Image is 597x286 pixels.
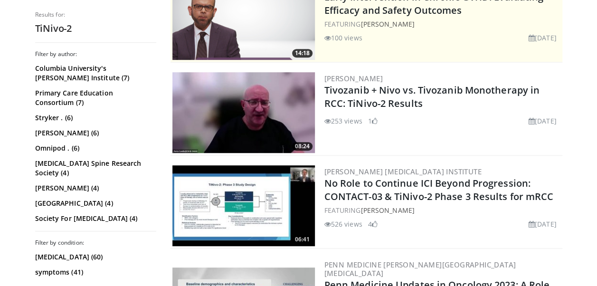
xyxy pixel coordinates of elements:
[324,33,362,43] li: 100 views
[35,239,156,247] h3: Filter by condition:
[35,22,156,35] h2: TiNivo-2
[35,214,154,223] a: Society For [MEDICAL_DATA] (4)
[35,50,156,58] h3: Filter by author:
[35,143,154,153] a: Omnipod . (6)
[172,165,315,246] a: 06:41
[360,206,414,215] a: [PERSON_NAME]
[292,235,313,244] span: 06:41
[35,252,154,262] a: [MEDICAL_DATA] (60)
[172,72,315,153] img: f5731358-8ac1-4620-8a3b-6d665e56be15.300x170_q85_crop-smart_upscale.jpg
[35,113,154,123] a: Stryker . (6)
[360,19,414,29] a: [PERSON_NAME]
[35,267,154,277] a: symptoms (41)
[529,33,557,43] li: [DATE]
[529,219,557,229] li: [DATE]
[35,11,156,19] p: Results for:
[35,183,154,193] a: [PERSON_NAME] (4)
[324,219,362,229] li: 526 views
[35,128,154,138] a: [PERSON_NAME] (6)
[324,74,383,83] a: [PERSON_NAME]
[368,116,378,126] li: 1
[35,199,154,208] a: [GEOGRAPHIC_DATA] (4)
[324,177,554,203] a: No Role to Continue ICI Beyond Progression: CONTACT-03 & TiNivo-2 Phase 3 Results for mRCC
[324,205,560,215] div: FEATURING
[368,219,378,229] li: 4
[172,72,315,153] a: 08:24
[35,64,154,83] a: Columbia University's [PERSON_NAME] Institute (7)
[324,84,540,110] a: Tivozanib + Nivo vs. Tivozanib Monotherapy in RCC: TiNivo-2 Results
[292,49,313,57] span: 14:18
[529,116,557,126] li: [DATE]
[324,19,560,29] div: FEATURING
[292,142,313,151] span: 08:24
[35,88,154,107] a: Primary Care Education Consortium (7)
[324,116,362,126] li: 253 views
[324,260,516,278] a: Penn Medicine [PERSON_NAME][GEOGRAPHIC_DATA][MEDICAL_DATA]
[35,159,154,178] a: [MEDICAL_DATA] Spine Research Society (4)
[324,167,482,176] a: [PERSON_NAME] [MEDICAL_DATA] Institute
[172,165,315,246] img: 98af80c3-b544-4cfb-9af1-3935d97f06c7.300x170_q85_crop-smart_upscale.jpg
